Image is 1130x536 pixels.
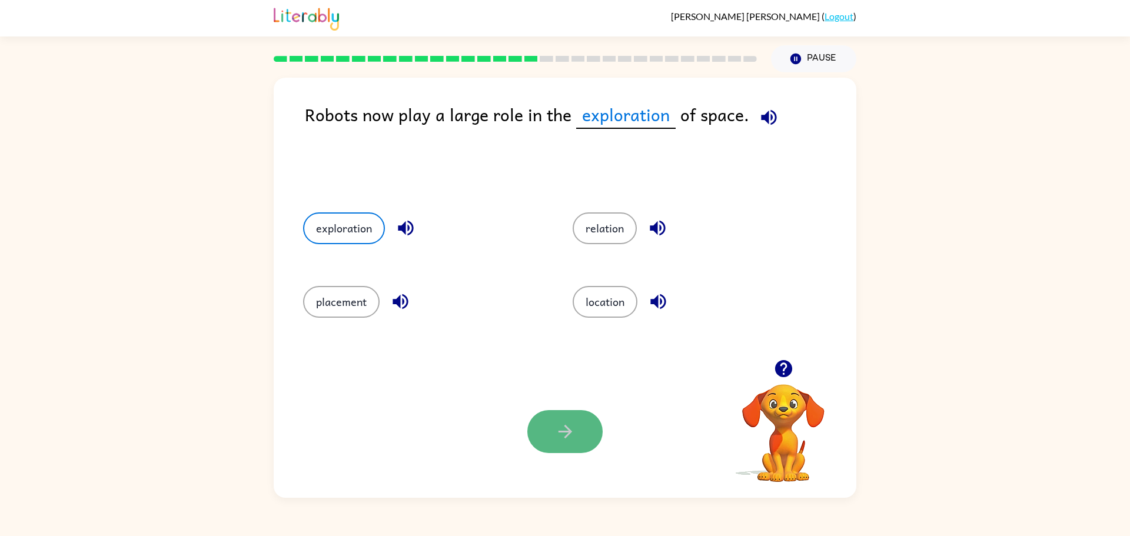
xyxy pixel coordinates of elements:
button: relation [573,212,637,244]
img: Literably [274,5,339,31]
div: ( ) [671,11,856,22]
button: placement [303,286,380,318]
button: location [573,286,637,318]
span: exploration [576,101,676,129]
div: Robots now play a large role in the of space. [305,101,856,189]
video: Your browser must support playing .mp4 files to use Literably. Please try using another browser. [724,366,842,484]
a: Logout [825,11,853,22]
button: Pause [771,45,856,72]
span: [PERSON_NAME] [PERSON_NAME] [671,11,822,22]
button: exploration [303,212,385,244]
